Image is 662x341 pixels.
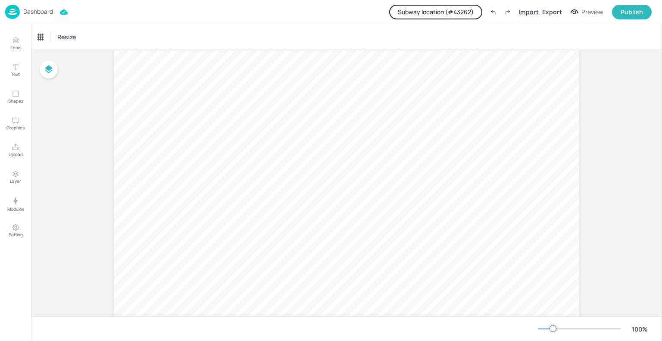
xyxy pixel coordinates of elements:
label: Undo (Ctrl + Z) [486,5,500,19]
div: Export [542,7,562,16]
div: Publish [621,7,643,17]
div: 100 % [629,325,650,334]
div: Preview [581,7,603,17]
img: logo-86c26b7e.jpg [5,5,20,19]
label: Redo (Ctrl + Y) [500,5,515,19]
span: Resize [56,32,78,41]
p: Dashboard [23,9,53,15]
button: Publish [612,5,652,19]
div: Import [518,7,539,16]
button: Preview [565,6,609,19]
button: Subway location (#43262) [389,5,482,19]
